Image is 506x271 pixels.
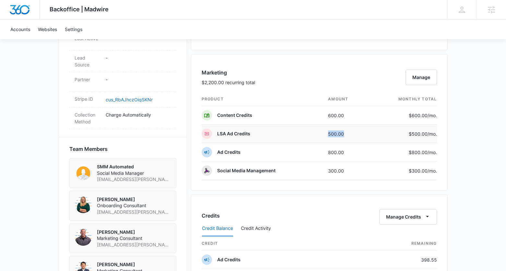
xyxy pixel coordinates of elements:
a: Websites [34,19,61,39]
p: Ad Credits [217,256,241,263]
td: 300.00 [323,162,370,180]
p: [PERSON_NAME] [97,229,171,235]
p: - [106,54,171,61]
dt: Partner [75,76,100,83]
p: Ad Credits [217,149,241,155]
td: 800.00 [323,143,370,162]
span: Backoffice | Madwire [50,6,109,13]
span: Team Members [69,145,108,153]
span: Onboarding Consultant [97,202,171,209]
p: $300.00 [406,167,437,174]
p: [PERSON_NAME] [97,261,171,268]
td: 600.00 [323,106,370,125]
img: Matt Sheffer [75,229,92,246]
div: Stripe IDcus_RbAJhczOiqSKNr [69,92,176,107]
h3: Credits [202,212,220,220]
div: Partner- [69,72,176,92]
a: Accounts [6,19,34,39]
a: Settings [61,19,86,39]
p: Charge Automatically [106,111,171,118]
button: Manage [406,70,437,85]
p: Social Media Management [217,167,276,174]
h3: Marketing [202,69,255,76]
p: $500.00 [406,130,437,137]
th: product [202,92,323,106]
span: /mo. [428,150,437,155]
div: Collection MethodCharge Automatically [69,107,176,129]
span: /mo. [428,113,437,118]
p: Content Credits [217,112,252,119]
dt: Lead Source [75,54,100,68]
td: 500.00 [323,125,370,143]
th: amount [323,92,370,106]
th: Remaining [368,237,437,251]
a: cus_RbAJhczOiqSKNr [106,97,153,102]
span: Social Media Manager [97,170,171,176]
img: Kaylee M Cordell [75,196,92,213]
button: Manage Credits [379,209,437,225]
span: [EMAIL_ADDRESS][PERSON_NAME][DOMAIN_NAME] [97,209,171,215]
th: monthly total [370,92,437,106]
p: $600.00 [406,112,437,119]
p: - [106,76,171,83]
span: [EMAIL_ADDRESS][PERSON_NAME][DOMAIN_NAME] [97,176,171,183]
dt: Collection Method [75,111,100,125]
td: 398.55 [368,251,437,269]
div: Lead Source- [69,51,176,72]
span: /mo. [428,168,437,174]
dt: Stripe ID [75,96,100,102]
p: $800.00 [406,149,437,156]
button: Credit Balance [202,221,233,236]
span: /mo. [428,131,437,137]
div: Last Active- [69,31,176,51]
p: [PERSON_NAME] [97,196,171,203]
p: LSA Ad Credits [217,130,250,137]
button: Credit Activity [241,221,271,236]
p: SMM Automated [97,164,171,170]
span: [EMAIL_ADDRESS][PERSON_NAME][DOMAIN_NAME] [97,242,171,248]
span: Marketing Consultant [97,235,171,242]
th: credit [202,237,368,251]
img: SMM Automated [75,164,92,180]
p: $2,200.00 recurring total [202,79,255,86]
